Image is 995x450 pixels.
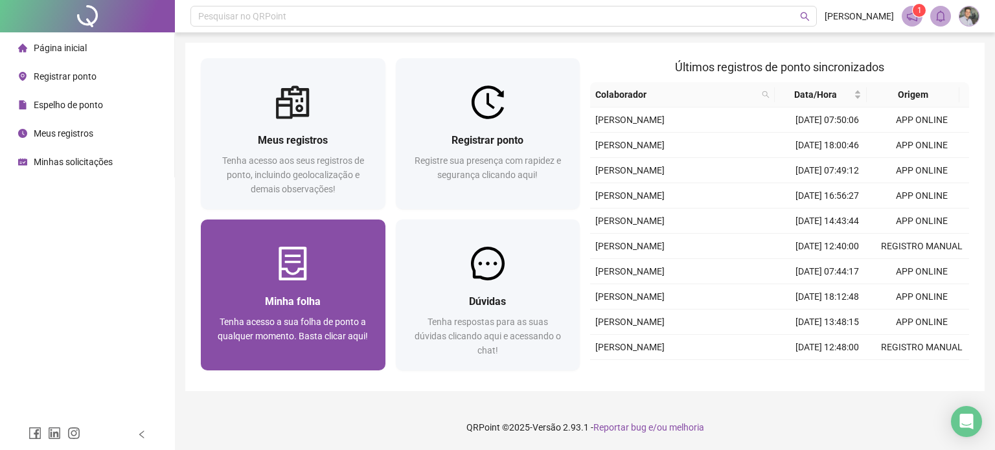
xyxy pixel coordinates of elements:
[906,10,918,22] span: notification
[137,430,146,439] span: left
[415,155,561,180] span: Registre sua presença com rapidez e segurança clicando aqui!
[875,234,969,259] td: REGISTRO MANUAL
[780,133,875,158] td: [DATE] 18:00:46
[18,129,27,138] span: clock-circle
[917,6,922,15] span: 1
[29,427,41,440] span: facebook
[780,284,875,309] td: [DATE] 18:12:48
[258,134,328,146] span: Meus registros
[415,317,561,355] span: Tenha respostas para as suas dúvidas clicando aqui e acessando o chat!
[780,158,875,183] td: [DATE] 07:49:12
[48,427,61,440] span: linkedin
[18,72,27,81] span: environment
[780,107,875,133] td: [DATE] 07:50:06
[595,87,757,102] span: Colaborador
[875,183,969,208] td: APP ONLINE
[867,82,959,107] th: Origem
[18,43,27,52] span: home
[875,360,969,385] td: APP OFFLINE
[18,100,27,109] span: file
[875,133,969,158] td: APP ONLINE
[780,87,851,102] span: Data/Hora
[595,342,665,352] span: [PERSON_NAME]
[595,165,665,175] span: [PERSON_NAME]
[800,12,810,21] span: search
[593,422,704,433] span: Reportar bug e/ou melhoria
[875,107,969,133] td: APP ONLINE
[34,100,103,110] span: Espelho de ponto
[935,10,946,22] span: bell
[959,6,979,26] img: 32014
[34,128,93,139] span: Meus registros
[595,115,665,125] span: [PERSON_NAME]
[34,157,113,167] span: Minhas solicitações
[875,208,969,234] td: APP ONLINE
[913,4,926,17] sup: 1
[595,291,665,302] span: [PERSON_NAME]
[595,266,665,276] span: [PERSON_NAME]
[396,58,580,209] a: Registrar pontoRegistre sua presença com rapidez e segurança clicando aqui!
[675,60,884,74] span: Últimos registros de ponto sincronizados
[265,295,321,308] span: Minha folha
[469,295,506,308] span: Dúvidas
[875,284,969,309] td: APP ONLINE
[201,219,385,370] a: Minha folhaTenha acesso a sua folha de ponto a qualquer momento. Basta clicar aqui!
[780,259,875,284] td: [DATE] 07:44:17
[780,335,875,360] td: [DATE] 12:48:00
[18,157,27,166] span: schedule
[775,82,867,107] th: Data/Hora
[780,208,875,234] td: [DATE] 14:43:44
[396,219,580,370] a: DúvidasTenha respostas para as suas dúvidas clicando aqui e acessando o chat!
[595,216,665,226] span: [PERSON_NAME]
[780,309,875,335] td: [DATE] 13:48:15
[595,140,665,150] span: [PERSON_NAME]
[951,406,982,437] div: Open Intercom Messenger
[875,259,969,284] td: APP ONLINE
[780,234,875,259] td: [DATE] 12:40:00
[175,405,995,450] footer: QRPoint © 2025 - 2.93.1 -
[452,134,523,146] span: Registrar ponto
[34,43,87,53] span: Página inicial
[201,58,385,209] a: Meus registrosTenha acesso aos seus registros de ponto, incluindo geolocalização e demais observa...
[67,427,80,440] span: instagram
[595,190,665,201] span: [PERSON_NAME]
[595,241,665,251] span: [PERSON_NAME]
[780,183,875,208] td: [DATE] 16:56:27
[759,85,772,104] span: search
[762,91,770,98] span: search
[222,155,364,194] span: Tenha acesso aos seus registros de ponto, incluindo geolocalização e demais observações!
[780,360,875,385] td: [DATE] 08:07:00
[875,309,969,335] td: APP ONLINE
[218,317,368,341] span: Tenha acesso a sua folha de ponto a qualquer momento. Basta clicar aqui!
[34,71,97,82] span: Registrar ponto
[875,158,969,183] td: APP ONLINE
[825,9,894,23] span: [PERSON_NAME]
[532,422,561,433] span: Versão
[875,335,969,360] td: REGISTRO MANUAL
[595,317,665,327] span: [PERSON_NAME]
